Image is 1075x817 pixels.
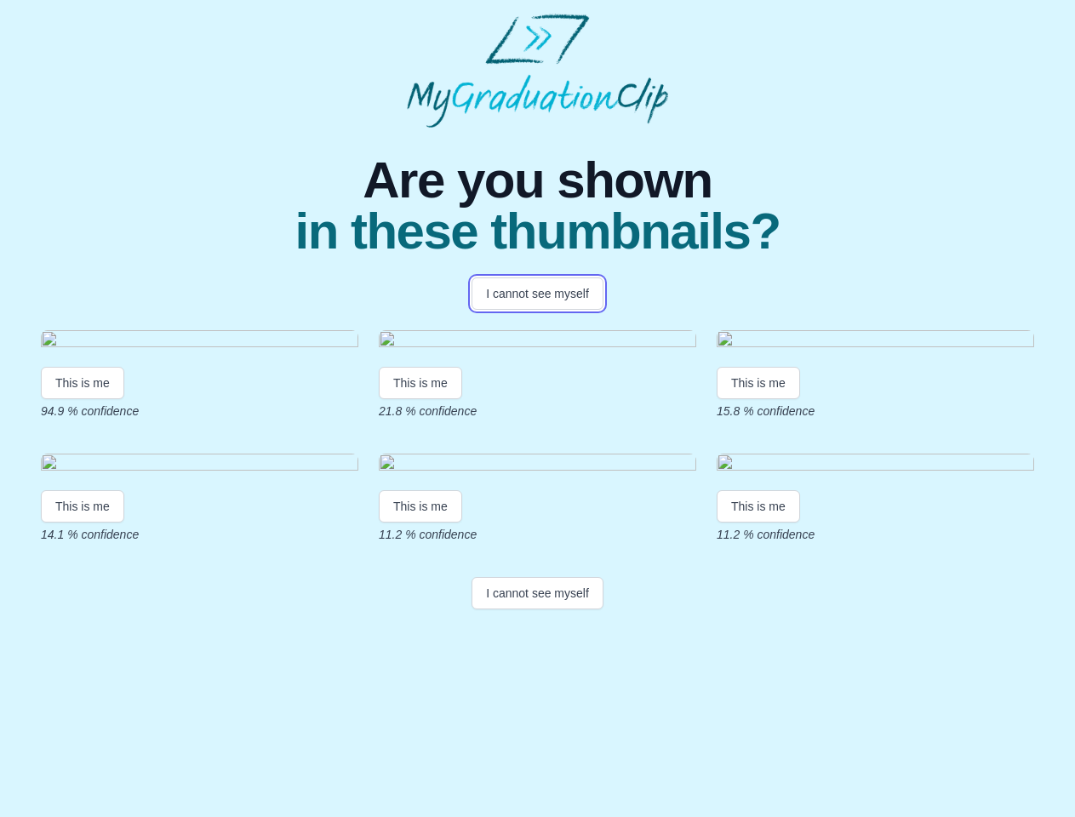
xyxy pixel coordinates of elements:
[41,526,358,543] p: 14.1 % confidence
[717,367,800,399] button: This is me
[717,330,1034,353] img: 3aa75febf68a4ca1aa3ec76f880debf711ea2898.gif
[717,454,1034,477] img: dd6b04fa663b0096995f9972df6c37ab1d047607.gif
[41,367,124,399] button: This is me
[472,577,603,609] button: I cannot see myself
[379,526,696,543] p: 11.2 % confidence
[294,155,780,206] span: Are you shown
[294,206,780,257] span: in these thumbnails?
[717,403,1034,420] p: 15.8 % confidence
[717,490,800,523] button: This is me
[41,490,124,523] button: This is me
[379,330,696,353] img: f4ffccd179f67078af5a1c6a6c1feb062efa573a.gif
[379,403,696,420] p: 21.8 % confidence
[41,454,358,477] img: 4d6d04e371c2fbd79ec83c10f5ac72182cf2bf85.gif
[407,14,669,128] img: MyGraduationClip
[717,526,1034,543] p: 11.2 % confidence
[379,490,462,523] button: This is me
[472,277,603,310] button: I cannot see myself
[379,454,696,477] img: 29d9f770bb675e39e23e84819f7857bea0130dff.gif
[41,330,358,353] img: aa8d25190438009c9f39aaffde9880d4473a64f7.gif
[379,367,462,399] button: This is me
[41,403,358,420] p: 94.9 % confidence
